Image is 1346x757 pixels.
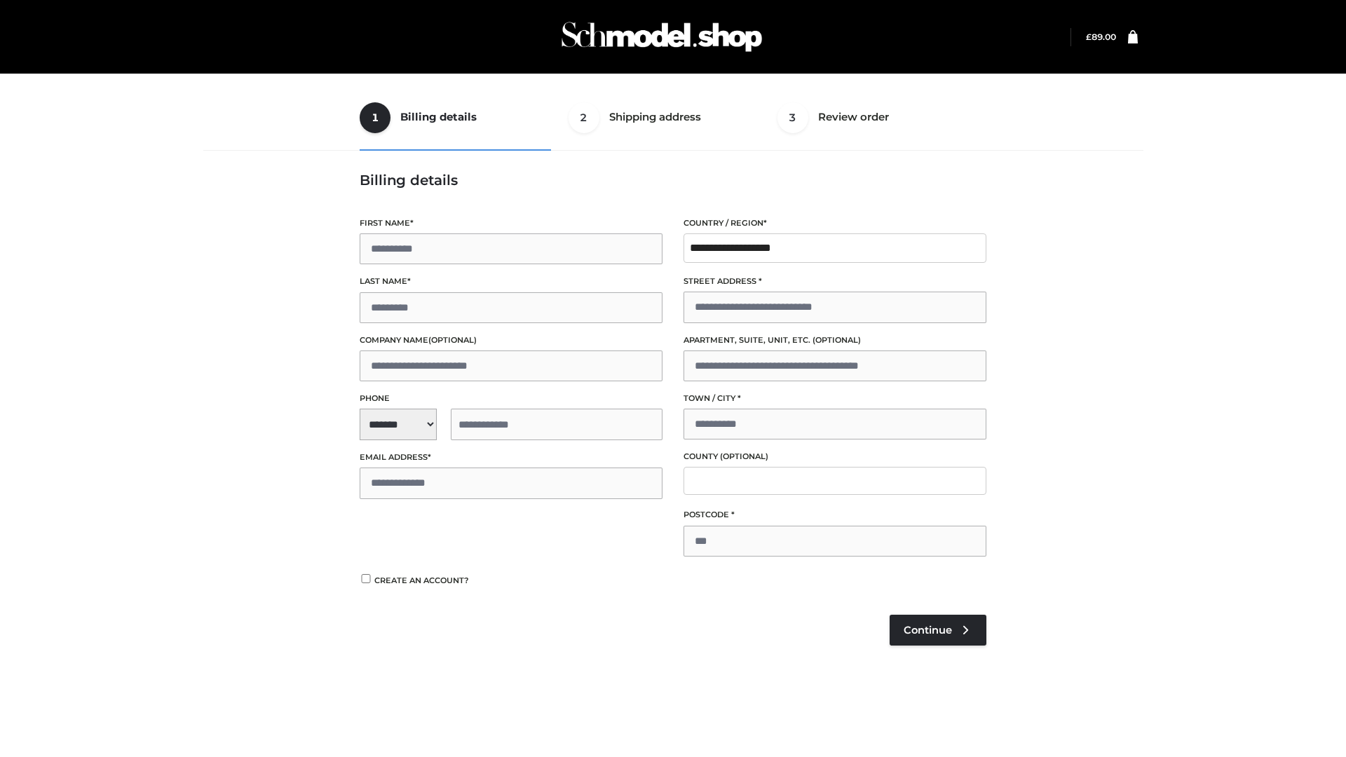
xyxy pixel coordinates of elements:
[684,450,986,463] label: County
[360,217,662,230] label: First name
[374,575,469,585] span: Create an account?
[684,217,986,230] label: Country / Region
[360,574,372,583] input: Create an account?
[360,451,662,464] label: Email address
[813,335,861,345] span: (optional)
[1086,32,1116,42] bdi: 89.00
[684,275,986,288] label: Street address
[1086,32,1092,42] span: £
[360,392,662,405] label: Phone
[360,172,986,189] h3: Billing details
[904,624,952,636] span: Continue
[557,9,767,64] img: Schmodel Admin 964
[890,615,986,646] a: Continue
[428,335,477,345] span: (optional)
[684,508,986,521] label: Postcode
[684,334,986,347] label: Apartment, suite, unit, etc.
[360,334,662,347] label: Company name
[684,392,986,405] label: Town / City
[1086,32,1116,42] a: £89.00
[360,275,662,288] label: Last name
[720,451,768,461] span: (optional)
